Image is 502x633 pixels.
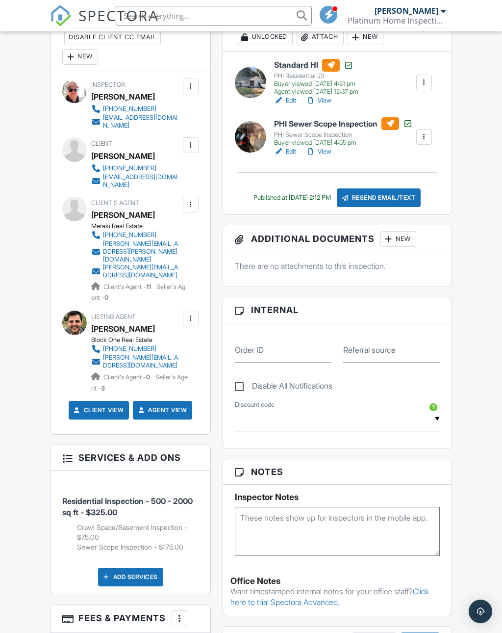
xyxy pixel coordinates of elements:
h3: Additional Documents [223,225,452,253]
strong: 3 [101,385,105,392]
h3: People [50,6,210,71]
div: Meraki Real Estate [91,222,188,230]
label: Disable All Notifications [235,381,332,394]
p: Want timestamped internal notes for your office staff? [230,586,444,608]
span: Client's Agent - [103,283,152,290]
div: [EMAIL_ADDRESS][DOMAIN_NAME] [103,114,180,130]
a: [EMAIL_ADDRESS][DOMAIN_NAME] [91,114,180,130]
div: Attach [297,29,344,45]
span: Client's Agent [91,199,139,207]
div: Block One Real Estate [91,336,188,344]
span: Residential Inspection - 500 - 2000 sq ft - $325.00 [62,496,193,517]
a: [PERSON_NAME] [91,208,155,222]
div: [PERSON_NAME] [91,89,155,104]
a: PHI Sewer Scope Inspection PHI Sewer Scope Inspection Buyer viewed [DATE] 4:55 pm [274,117,413,147]
h6: PHI Sewer Scope Inspection [274,117,413,130]
li: Add on: Sewer Scope Inspection [77,542,198,552]
div: Unlocked [237,29,293,45]
div: Add Services [98,568,163,586]
a: [PHONE_NUMBER] [91,104,180,114]
div: Platinum Home Inspection, LLC [348,16,446,26]
div: [PHONE_NUMBER] [103,231,156,239]
div: New [62,49,98,65]
div: New [380,231,416,247]
input: Search everything... [116,6,312,26]
div: Published at [DATE] 2:12 PM [253,194,331,202]
div: [PERSON_NAME][EMAIL_ADDRESS][DOMAIN_NAME] [103,264,180,279]
div: PHI Residential 23 [274,72,358,80]
strong: 0 [104,294,108,301]
a: Client View [72,405,124,415]
h6: Standard HI [274,59,358,72]
div: Disable Client CC Email [64,29,161,45]
label: Discount code [235,400,275,409]
span: Client [91,140,112,147]
a: [PERSON_NAME][EMAIL_ADDRESS][DOMAIN_NAME] [91,354,180,369]
a: View [306,96,331,105]
a: View [306,147,331,157]
h3: Notes [223,459,452,485]
a: Edit [274,96,296,105]
a: [EMAIL_ADDRESS][DOMAIN_NAME] [91,173,180,189]
strong: 0 [146,373,150,381]
h3: Fees & Payments [50,605,210,633]
p: There are no attachments to this inspection. [235,261,440,271]
div: [PERSON_NAME] [375,6,438,16]
div: Office Notes [230,576,444,586]
div: Agent viewed [DATE] 12:37 pm [274,88,358,96]
strong: 11 [146,283,151,290]
a: Click here to trial Spectora Advanced. [230,586,429,607]
a: [PERSON_NAME][EMAIL_ADDRESS][PERSON_NAME][DOMAIN_NAME] [91,240,180,264]
label: Referral source [343,344,396,355]
span: Listing Agent [91,313,136,320]
div: [PHONE_NUMBER] [103,164,156,172]
div: Buyer viewed [DATE] 4:51 pm [274,80,358,88]
span: Seller's Agent - [91,373,188,392]
h5: Inspector Notes [235,492,440,502]
a: Edit [274,147,296,157]
a: SPECTORA [50,13,159,34]
a: [PHONE_NUMBER] [91,230,180,240]
div: New [348,29,383,45]
div: [PERSON_NAME][EMAIL_ADDRESS][DOMAIN_NAME] [103,354,180,369]
div: Open Intercom Messenger [469,600,492,623]
h3: Internal [223,297,452,323]
a: [PHONE_NUMBER] [91,344,180,354]
div: PHI Sewer Scope Inspection [274,131,413,139]
a: Standard HI PHI Residential 23 Buyer viewed [DATE] 4:51 pm Agent viewed [DATE] 12:37 pm [274,59,358,96]
a: [PERSON_NAME][EMAIL_ADDRESS][DOMAIN_NAME] [91,264,180,279]
div: [PERSON_NAME] [91,149,155,163]
span: Client's Agent - [103,373,151,381]
li: Add on: Crawl Space/Basement Inspection [77,523,198,542]
div: [PHONE_NUMBER] [103,105,156,113]
h3: Services & Add ons [50,445,210,471]
div: [PHONE_NUMBER] [103,345,156,353]
a: Agent View [136,405,187,415]
a: [PHONE_NUMBER] [91,163,180,173]
div: Buyer viewed [DATE] 4:55 pm [274,139,413,147]
span: SPECTORA [78,5,159,26]
img: The Best Home Inspection Software - Spectora [50,5,72,26]
div: [PERSON_NAME][EMAIL_ADDRESS][PERSON_NAME][DOMAIN_NAME] [103,240,180,264]
label: Order ID [235,344,264,355]
a: [PERSON_NAME] [91,321,155,336]
div: Resend Email/Text [337,188,421,207]
div: [EMAIL_ADDRESS][DOMAIN_NAME] [103,173,180,189]
span: Inspector [91,81,125,88]
li: Service: Residential Inspection - 500 - 2000 sq ft [62,478,198,560]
